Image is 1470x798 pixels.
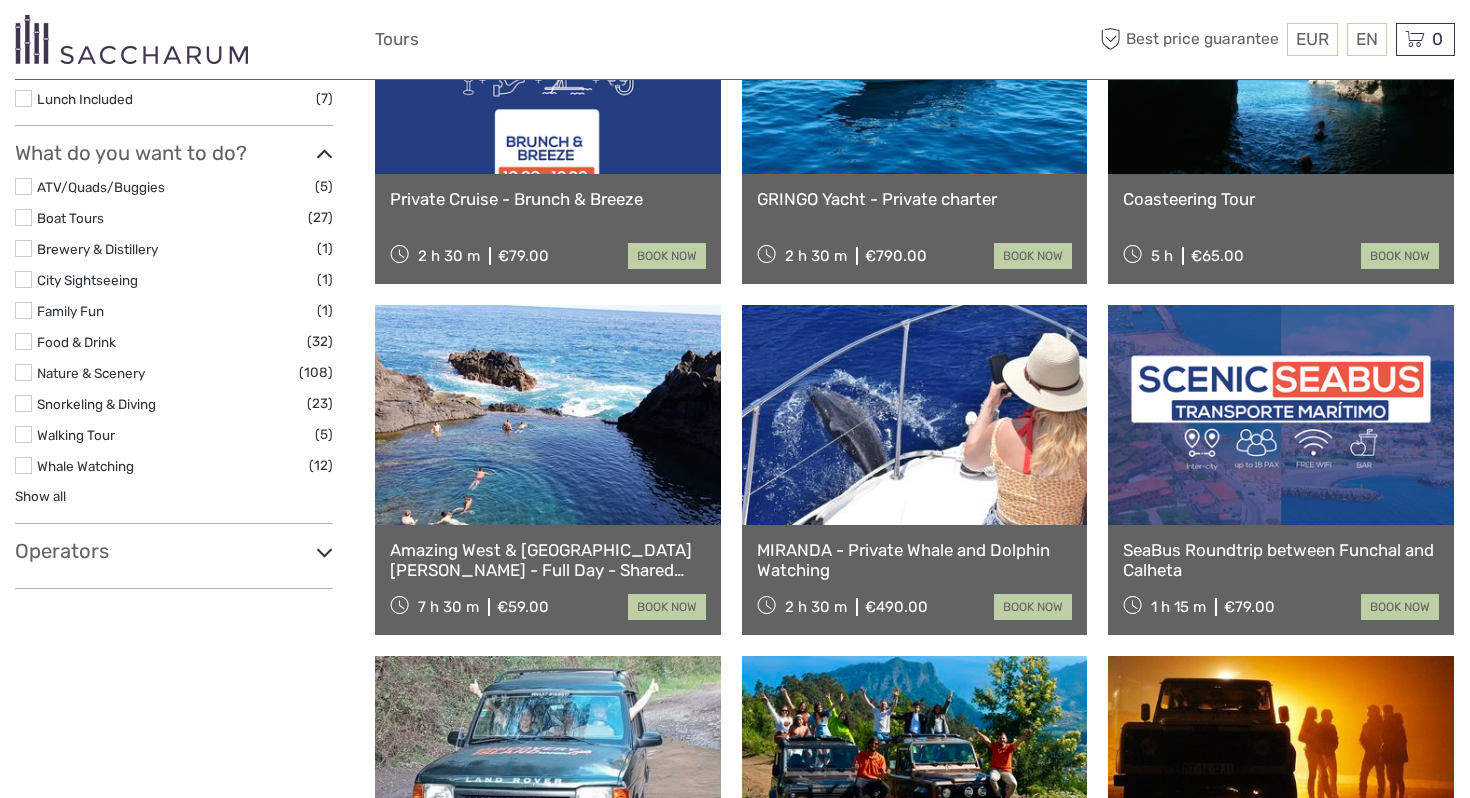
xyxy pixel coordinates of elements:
span: 5 h [1151,247,1173,265]
a: GRINGO Yacht - Private charter [757,189,1073,209]
span: 7 h 30 m [418,598,479,616]
a: Lunch Included [37,91,133,107]
span: (7) [316,87,333,110]
span: (1) [317,299,333,322]
span: 2 h 30 m [785,247,847,265]
span: (23) [307,392,333,415]
span: (32) [307,330,333,353]
span: (12) [309,454,333,477]
img: 3281-7c2c6769-d4eb-44b0-bed6-48b5ed3f104e_logo_small.png [15,15,248,64]
div: €79.00 [498,247,549,265]
div: €65.00 [1191,247,1244,265]
a: Brewery & Distillery [37,241,158,257]
span: (1) [317,268,333,291]
a: book now [994,243,1072,269]
a: Coasteering Tour [1123,189,1439,209]
a: Food & Drink [37,334,116,350]
span: Best price guarantee [1095,23,1282,56]
a: book now [628,594,706,620]
span: (5) [315,175,333,198]
a: City Sightseeing [37,272,138,288]
a: book now [994,594,1072,620]
span: EUR [1296,29,1329,49]
a: SeaBus Roundtrip between Funchal and Calheta [1123,540,1439,581]
p: We're away right now. Please check back later! [28,35,226,51]
a: Tours [375,25,419,54]
span: 1 h 15 m [1151,598,1206,616]
a: Nature & Scenery [37,365,145,381]
div: €59.00 [497,598,549,616]
div: EN [1347,23,1387,56]
span: 2 h 30 m [418,247,480,265]
a: book now [1361,243,1439,269]
button: Open LiveChat chat widget [230,31,254,55]
span: (27) [308,206,333,229]
a: Amazing West & [GEOGRAPHIC_DATA][PERSON_NAME] - Full Day - Shared Jeep Tour [390,540,706,581]
a: Boat Tours [37,210,104,226]
span: (108) [299,361,333,384]
div: €490.00 [865,598,928,616]
a: Walking Tour [37,427,115,443]
div: €79.00 [1224,598,1275,616]
a: ATV/Quads/Buggies [37,179,165,195]
a: book now [1361,594,1439,620]
a: Private Cruise - Brunch & Breeze [390,189,706,209]
span: 0 [1429,29,1446,49]
a: Whale Watching [37,458,134,474]
a: Snorkeling & Diving [37,396,156,412]
h3: What do you want to do? [15,141,333,165]
h3: Operators [15,539,333,563]
span: (1) [317,237,333,260]
a: Show all [15,488,66,504]
span: 2 h 30 m [785,598,847,616]
div: €790.00 [865,247,927,265]
a: MIRANDA - Private Whale and Dolphin Watching [757,540,1073,581]
a: Family Fun [37,303,104,319]
a: book now [628,243,706,269]
span: (5) [315,423,333,446]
